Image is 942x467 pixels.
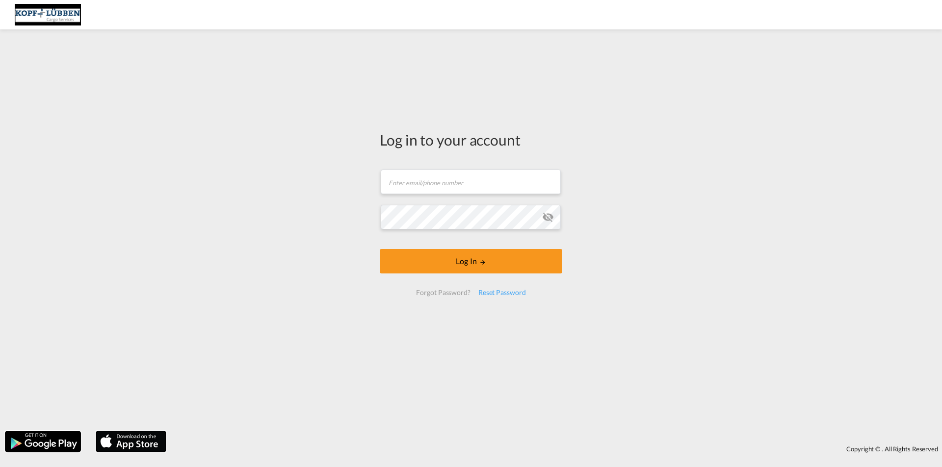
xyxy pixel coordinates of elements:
[542,211,554,223] md-icon: icon-eye-off
[380,249,562,273] button: LOGIN
[412,284,474,301] div: Forgot Password?
[95,430,167,453] img: apple.png
[381,170,561,194] input: Enter email/phone number
[380,129,562,150] div: Log in to your account
[171,441,942,457] div: Copyright © . All Rights Reserved
[4,430,82,453] img: google.png
[474,284,530,301] div: Reset Password
[15,4,81,26] img: 25cf3bb0aafc11ee9c4fdbd399af7748.JPG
